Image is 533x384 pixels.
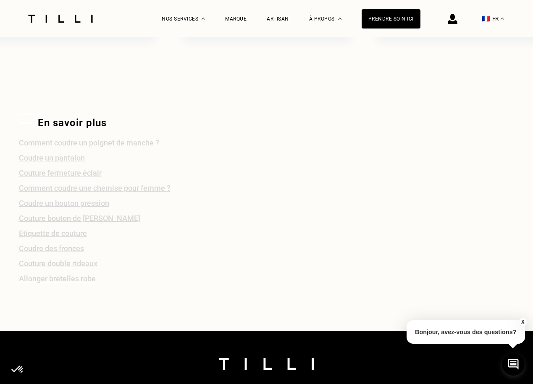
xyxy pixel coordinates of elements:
a: Comment coudre un poignet de manche ? [19,138,515,147]
a: Artisan [267,16,289,22]
a: Allonger bretelles robe [19,274,515,283]
p: Bonjour, avez-vous des questions? [407,320,525,344]
a: Comment coudre une chemise pour femme ? [19,184,515,192]
button: X [518,317,527,327]
img: icône connexion [448,14,457,24]
img: Menu déroulant [202,18,205,20]
span: 🇫🇷 [482,15,490,23]
a: Marque [225,16,247,22]
a: Couture fermeture éclair [19,169,515,177]
a: Coudre un pantalon [19,153,515,162]
h2: En savoir plus [38,116,107,130]
img: logo Tilli [219,358,314,370]
img: Menu déroulant à propos [338,18,341,20]
a: Coudre des fronces [19,244,515,253]
img: menu déroulant [501,18,504,20]
a: Etiquette de couture [19,229,515,238]
a: Coudre un bouton pression [19,199,515,208]
a: Couture bouton de [PERSON_NAME] [19,214,515,223]
a: Prendre soin ici [362,9,420,29]
img: Logo du service de couturière Tilli [25,15,96,23]
a: Couture double rideaux [19,259,515,268]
